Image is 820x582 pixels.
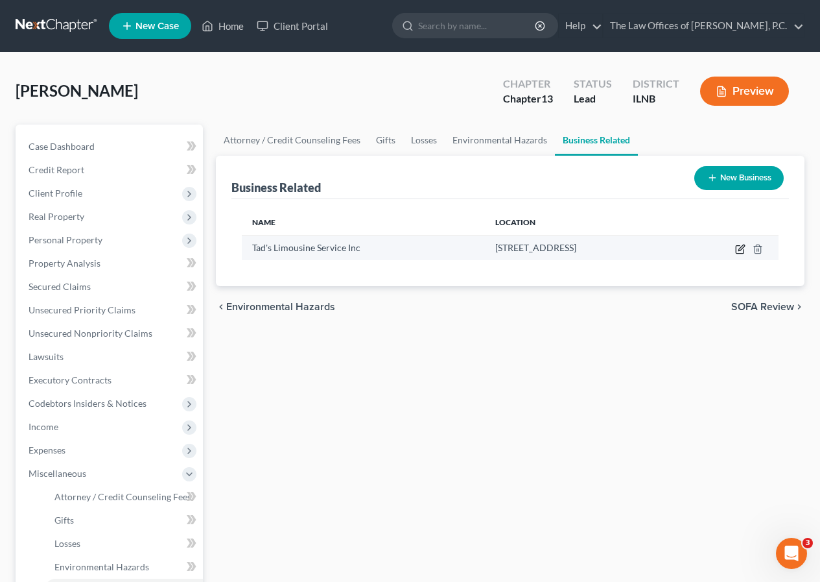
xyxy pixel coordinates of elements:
a: Lawsuits [18,345,203,369]
span: Miscellaneous [29,468,86,479]
span: Lawsuits [29,351,64,362]
a: Case Dashboard [18,135,203,158]
a: Environmental Hazards [44,555,203,579]
div: Business Related [231,180,321,195]
span: Codebtors Insiders & Notices [29,398,146,409]
a: Home [195,14,250,38]
i: chevron_left [216,302,226,312]
button: Preview [700,77,789,106]
button: New Business [694,166,784,190]
div: Lead [574,91,612,106]
a: Unsecured Nonpriority Claims [18,322,203,345]
div: Chapter [503,91,553,106]
span: New Case [135,21,179,31]
span: Property Analysis [29,258,100,269]
a: Client Portal [250,14,334,38]
a: Environmental Hazards [445,125,555,156]
a: Attorney / Credit Counseling Fees [216,125,368,156]
a: Losses [44,532,203,555]
span: SOFA Review [731,302,794,312]
button: SOFA Review chevron_right [731,302,804,312]
span: Location [495,217,535,227]
a: Attorney / Credit Counseling Fees [44,485,203,509]
span: Credit Report [29,164,84,175]
span: 13 [541,92,553,104]
span: Name [252,217,275,227]
span: Personal Property [29,234,102,245]
span: Case Dashboard [29,141,95,152]
a: Credit Report [18,158,203,182]
iframe: Intercom live chat [776,538,807,569]
div: Chapter [503,77,553,91]
span: Unsecured Nonpriority Claims [29,328,152,339]
div: District [633,77,679,91]
input: Search by name... [418,14,537,38]
span: 3 [802,538,813,548]
a: Executory Contracts [18,369,203,392]
span: Unsecured Priority Claims [29,304,135,315]
i: chevron_right [794,302,804,312]
span: [STREET_ADDRESS] [495,242,576,253]
span: Gifts [54,515,74,526]
span: Environmental Hazards [226,302,335,312]
button: chevron_left Environmental Hazards [216,302,335,312]
a: The Law Offices of [PERSON_NAME], P.C. [603,14,804,38]
span: Losses [54,538,80,549]
a: Business Related [555,125,638,156]
a: Gifts [44,509,203,532]
div: Status [574,77,612,91]
span: Income [29,421,58,432]
a: Help [559,14,602,38]
a: Gifts [368,125,403,156]
span: Executory Contracts [29,374,111,385]
a: Unsecured Priority Claims [18,298,203,322]
span: [PERSON_NAME] [16,81,138,100]
a: Losses [403,125,445,156]
a: Property Analysis [18,252,203,275]
span: Tad's Limousine Service Inc [252,242,360,253]
span: Client Profile [29,188,82,199]
div: ILNB [633,91,679,106]
a: Secured Claims [18,275,203,298]
span: Secured Claims [29,281,91,292]
span: Expenses [29,444,65,455]
span: Real Property [29,211,84,222]
span: Environmental Hazards [54,561,149,572]
span: Attorney / Credit Counseling Fees [54,491,191,502]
